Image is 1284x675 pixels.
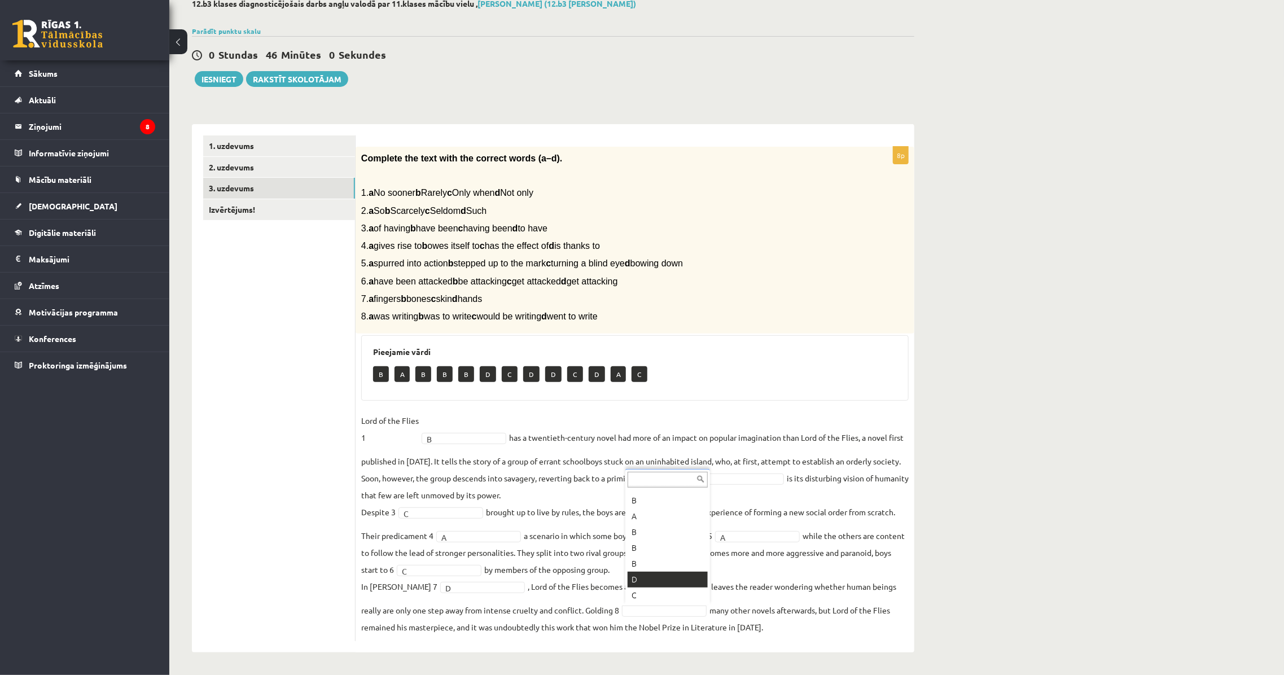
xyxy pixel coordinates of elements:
div: D [628,572,708,588]
div: B [628,540,708,556]
div: C [628,588,708,603]
div: B [628,556,708,572]
div: B [628,524,708,540]
div: B [628,493,708,509]
div: A [628,509,708,524]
